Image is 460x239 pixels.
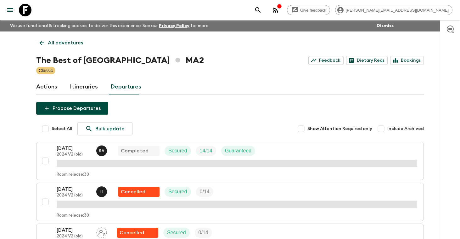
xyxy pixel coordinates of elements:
span: Samir Achahri [96,147,108,152]
p: Guaranteed [225,147,252,155]
a: Itineraries [70,79,98,94]
span: Show Attention Required only [307,126,372,132]
a: Give feedback [287,5,330,15]
div: Secured [165,146,191,156]
div: Trip Fill [196,146,216,156]
button: Dismiss [375,21,395,30]
span: Ismail Ingrioui [96,188,108,193]
span: Give feedback [297,8,330,13]
a: Bookings [390,56,424,65]
span: Include Archived [387,126,424,132]
p: Completed [121,147,149,155]
button: II [96,186,108,197]
div: Trip Fill [195,228,212,238]
button: menu [4,4,16,16]
p: We use functional & tracking cookies to deliver this experience. See our for more. [8,20,212,31]
a: Feedback [308,56,344,65]
p: 0 / 14 [199,229,208,236]
p: Cancelled [120,229,144,236]
a: Actions [36,79,57,94]
span: [PERSON_NAME][EMAIL_ADDRESS][DOMAIN_NAME] [342,8,452,13]
button: [DATE]2024 V2 (old)Samir AchahriCompletedSecuredTrip FillGuaranteedRoom release:30 [36,142,424,180]
p: Room release: 30 [57,213,89,218]
span: Assign pack leader [96,229,107,234]
div: Secured [163,228,190,238]
a: All adventures [36,37,87,49]
p: 14 / 14 [200,147,212,155]
p: Secured [168,147,187,155]
div: Trip Fill [196,187,213,197]
div: Flash Pack cancellation [117,228,158,238]
p: [DATE] [57,145,91,152]
a: Bulk update [77,122,132,135]
div: [PERSON_NAME][EMAIL_ADDRESS][DOMAIN_NAME] [335,5,452,15]
span: Select All [52,126,72,132]
p: 2024 V2 (old) [57,193,91,198]
p: Room release: 30 [57,172,89,177]
p: Bulk update [95,125,125,133]
p: [DATE] [57,226,91,234]
p: Classic [39,67,53,74]
p: Secured [168,188,187,196]
a: Departures [110,79,141,94]
button: search adventures [252,4,264,16]
p: All adventures [48,39,83,47]
a: Dietary Reqs [346,56,388,65]
button: [DATE]2024 V2 (old)Ismail IngriouiFlash Pack cancellationSecuredTrip FillRoom release:30 [36,183,424,221]
p: Cancelled [121,188,145,196]
div: Secured [165,187,191,197]
p: 0 / 14 [200,188,210,196]
p: Secured [167,229,186,236]
p: 2024 V2 (old) [57,234,91,239]
h1: The Best of [GEOGRAPHIC_DATA] MA2 [36,54,204,67]
p: 2024 V2 (old) [57,152,91,157]
button: Propose Departures [36,102,108,115]
a: Privacy Policy [159,24,189,28]
p: I I [100,189,103,194]
div: Flash Pack cancellation [118,187,160,197]
p: [DATE] [57,185,91,193]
